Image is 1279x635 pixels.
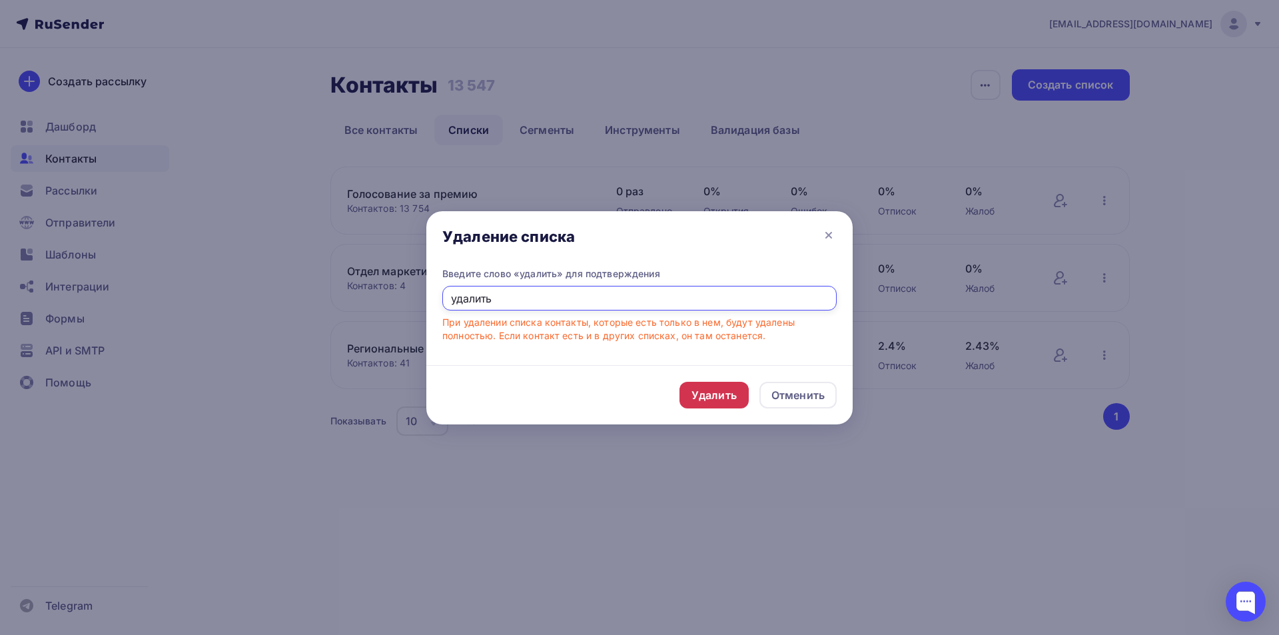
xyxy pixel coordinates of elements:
div: Введите слово «удалить» для подтверждения [442,267,837,281]
div: Удалить [691,387,737,403]
div: Удаление списка [442,227,575,246]
div: При удалении списка контакты, которые есть только в нем, будут удалены полностью. Если контакт ес... [442,316,837,342]
input: Удалить [442,286,837,311]
div: Отменить [771,387,825,403]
